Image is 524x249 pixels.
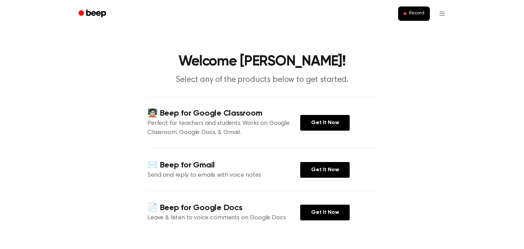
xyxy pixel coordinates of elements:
[409,11,424,17] span: Record
[147,171,300,180] p: Send and reply to emails with voice notes
[398,6,430,21] button: Record
[300,205,350,220] a: Get It Now
[147,108,300,119] h4: 🧑🏻‍🏫 Beep for Google Classroom
[300,162,350,178] a: Get It Now
[147,202,300,214] h4: 📄 Beep for Google Docs
[147,160,300,171] h4: ✉️ Beep for Gmail
[131,74,393,86] p: Select any of the products below to get started.
[300,115,350,131] a: Get It Now
[87,55,437,69] h1: Welcome [PERSON_NAME]!
[434,5,450,22] button: Open menu
[147,119,300,137] p: Perfect for teachers and students. Works on Google Classroom, Google Docs, & Gmail.
[147,214,300,223] p: Leave & listen to voice comments on Google Docs
[74,7,112,20] a: Beep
